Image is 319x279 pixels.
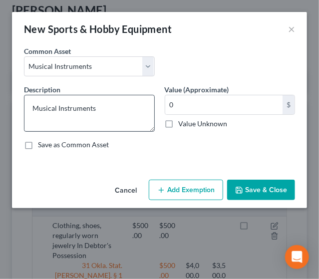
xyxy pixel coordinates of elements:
span: Description [24,85,60,94]
label: Value (Approximate) [165,84,229,95]
button: Save & Close [227,180,295,201]
button: Add Exemption [149,180,223,201]
button: × [288,23,295,35]
input: 0.00 [165,95,283,114]
div: New Sports & Hobby Equipment [24,22,172,36]
label: Common Asset [24,46,71,56]
div: $ [283,95,295,114]
div: Open Intercom Messenger [285,245,309,269]
label: Value Unknown [179,119,228,129]
button: Cancel [107,181,145,201]
label: Save as Common Asset [38,140,109,150]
